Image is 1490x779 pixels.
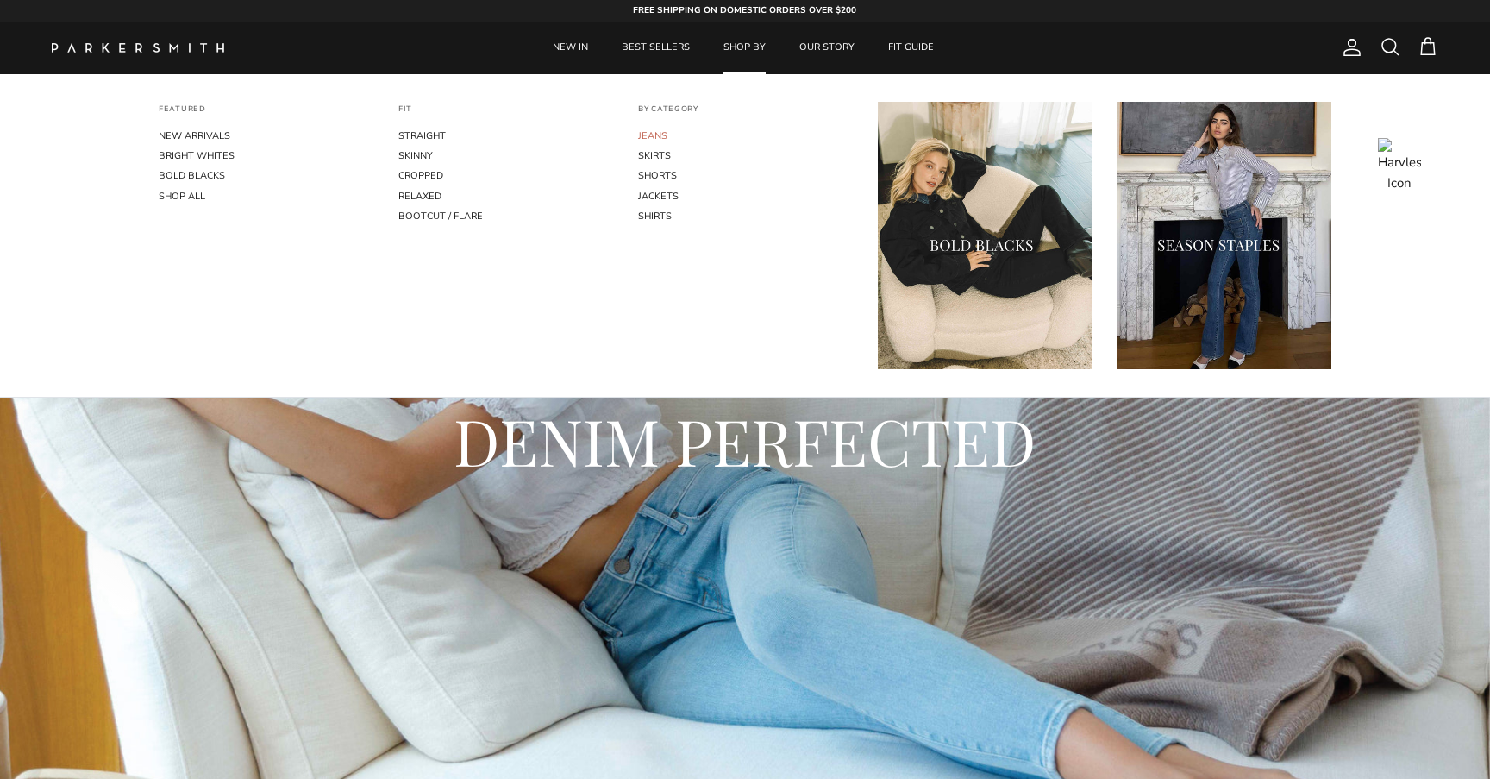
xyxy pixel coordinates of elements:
a: OUR STORY [784,22,870,74]
a: NEW IN [537,22,604,74]
div: Primary [257,22,1230,74]
a: BOOTCUT / FLARE [398,206,612,226]
a: FIT GUIDE [873,22,949,74]
a: BRIGHT WHITES [159,146,372,166]
a: SKINNY [398,146,612,166]
a: SHORTS [638,166,852,185]
a: FEATURED [159,104,206,127]
a: SHOP ALL [159,186,372,206]
a: Account [1335,37,1362,58]
a: BEST SELLERS [606,22,705,74]
img: Parker Smith [52,43,224,53]
a: JEANS [638,126,852,146]
a: SHIRTS [638,206,852,226]
a: SHOP BY [708,22,781,74]
a: BY CATEGORY [638,104,698,127]
a: FIT [398,104,412,127]
a: CROPPED [398,166,612,185]
a: BOLD BLACKS [159,166,372,185]
a: SKIRTS [638,146,852,166]
a: JACKETS [638,186,852,206]
h2: DENIM PERFECTED [266,399,1224,482]
strong: FREE SHIPPING ON DOMESTIC ORDERS OVER $200 [633,4,856,16]
a: NEW ARRIVALS [159,126,372,146]
a: STRAIGHT [398,126,612,146]
a: RELAXED [398,186,612,206]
